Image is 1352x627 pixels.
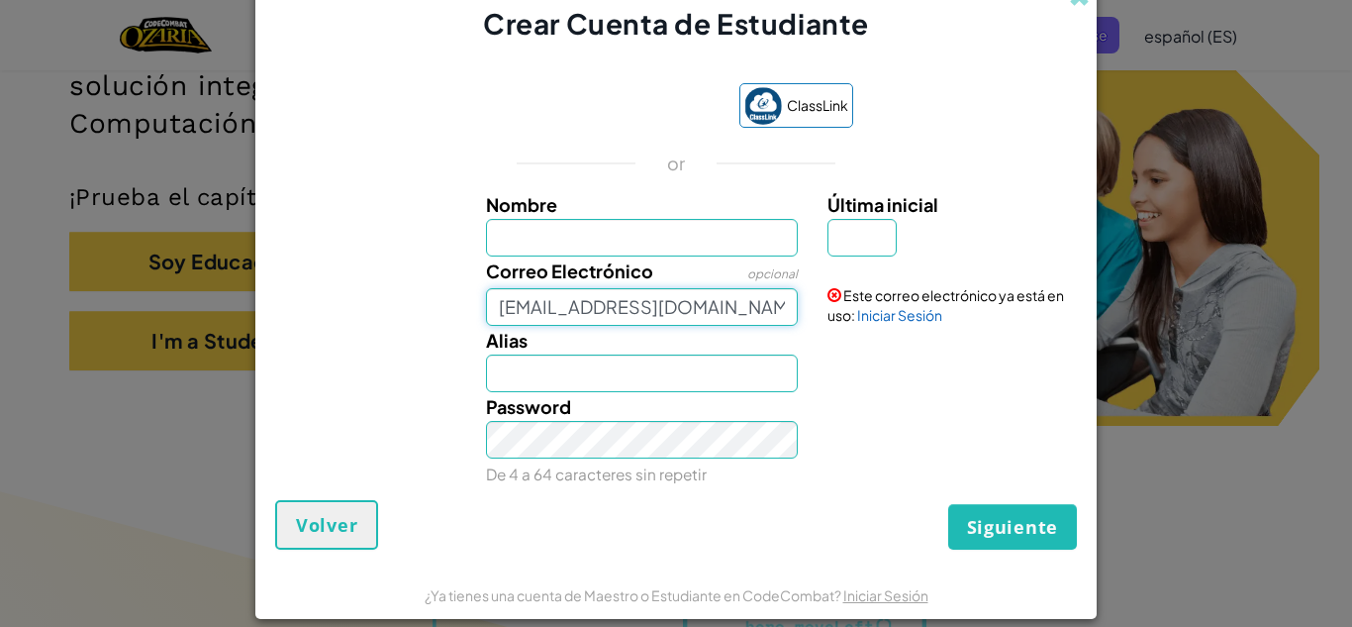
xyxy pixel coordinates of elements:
span: Crear Cuenta de Estudiante [483,6,869,41]
a: Iniciar Sesión [843,586,928,604]
p: or [667,152,686,175]
span: Este correo electrónico ya está en uso: [827,286,1064,324]
small: De 4 a 64 caracteres sin repetir [486,465,707,483]
a: Iniciar Sesión [857,306,942,324]
span: Alias [486,329,528,352]
button: Siguiente [948,504,1077,550]
span: Correo Electrónico [486,260,653,282]
span: Siguiente [967,515,1058,539]
span: opcional [747,266,798,281]
span: Última inicial [827,193,938,216]
span: Volver [296,513,357,537]
span: ¿Ya tienes una cuenta de Maestro o Estudiante en CodeCombat? [425,586,843,604]
span: Nombre [486,193,557,216]
img: classlink-logo-small.png [744,87,782,125]
span: ClassLink [787,91,848,120]
iframe: Botón Iniciar sesión con Google [489,85,729,129]
span: Password [486,395,571,418]
button: Volver [275,500,378,550]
